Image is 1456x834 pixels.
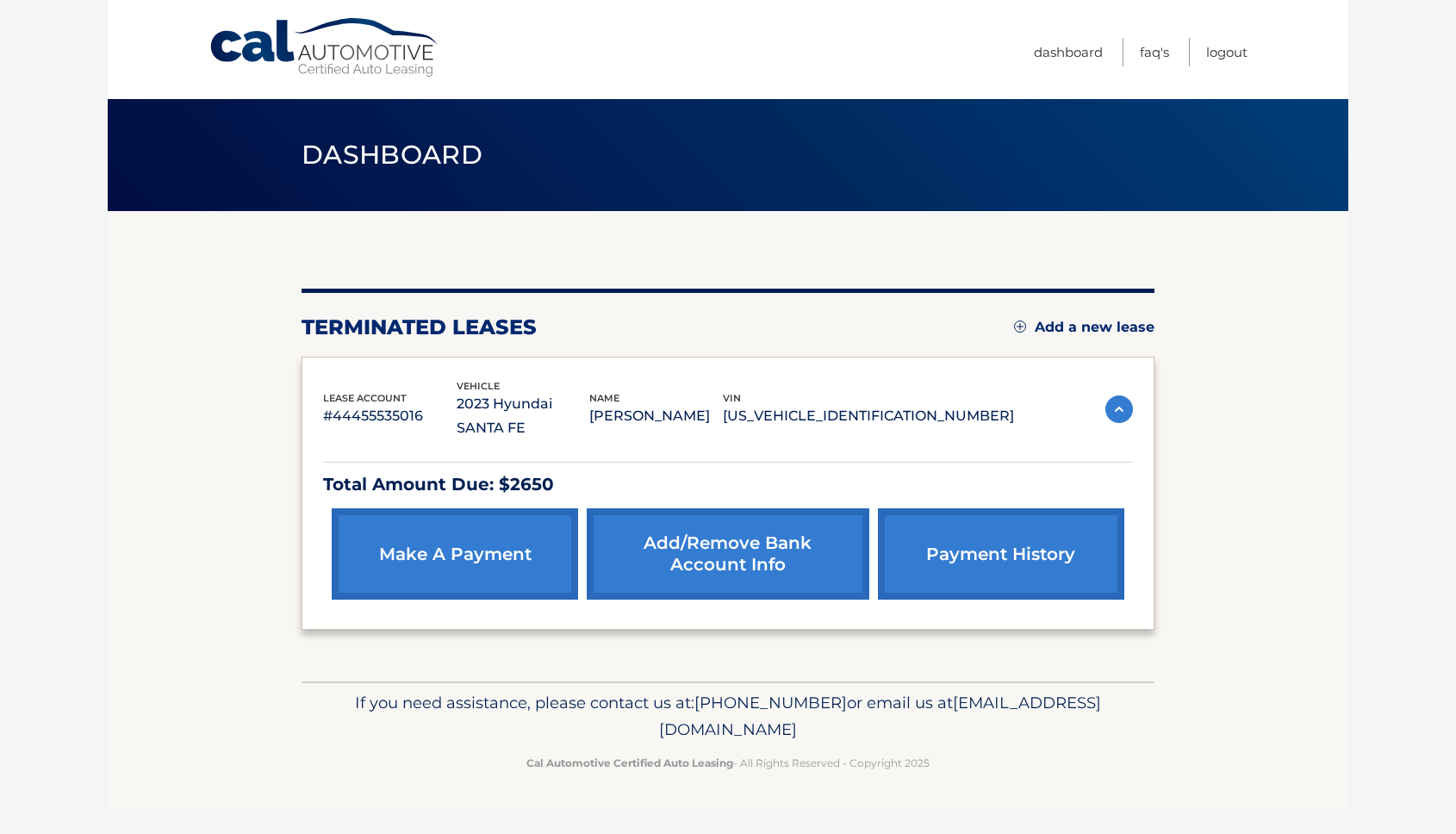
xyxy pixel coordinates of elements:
[723,404,1014,428] p: [US_VEHICLE_IDENTIFICATION_NUMBER]
[332,508,578,600] a: make a payment
[323,470,1133,500] p: Total Amount Due: $2650
[457,392,590,440] p: 2023 Hyundai SANTA FE
[1140,38,1169,66] a: FAQ's
[457,380,500,392] span: vehicle
[1014,321,1026,333] img: add.svg
[589,404,723,428] p: [PERSON_NAME]
[694,693,847,713] span: [PHONE_NUMBER]
[589,392,619,404] span: name
[1206,38,1248,66] a: Logout
[323,404,457,428] p: #44455535016
[313,689,1143,744] p: If you need assistance, please contact us at: or email us at
[323,392,407,404] span: lease account
[1014,319,1154,336] a: Add a new lease
[526,756,733,769] strong: Cal Automotive Certified Auto Leasing
[878,508,1124,600] a: payment history
[587,508,868,600] a: Add/Remove bank account info
[302,314,537,340] h2: terminated leases
[208,17,441,78] a: Cal Automotive
[723,392,741,404] span: vin
[1034,38,1103,66] a: Dashboard
[313,754,1143,772] p: - All Rights Reserved - Copyright 2025
[302,139,482,171] span: Dashboard
[1105,395,1133,423] img: accordion-active.svg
